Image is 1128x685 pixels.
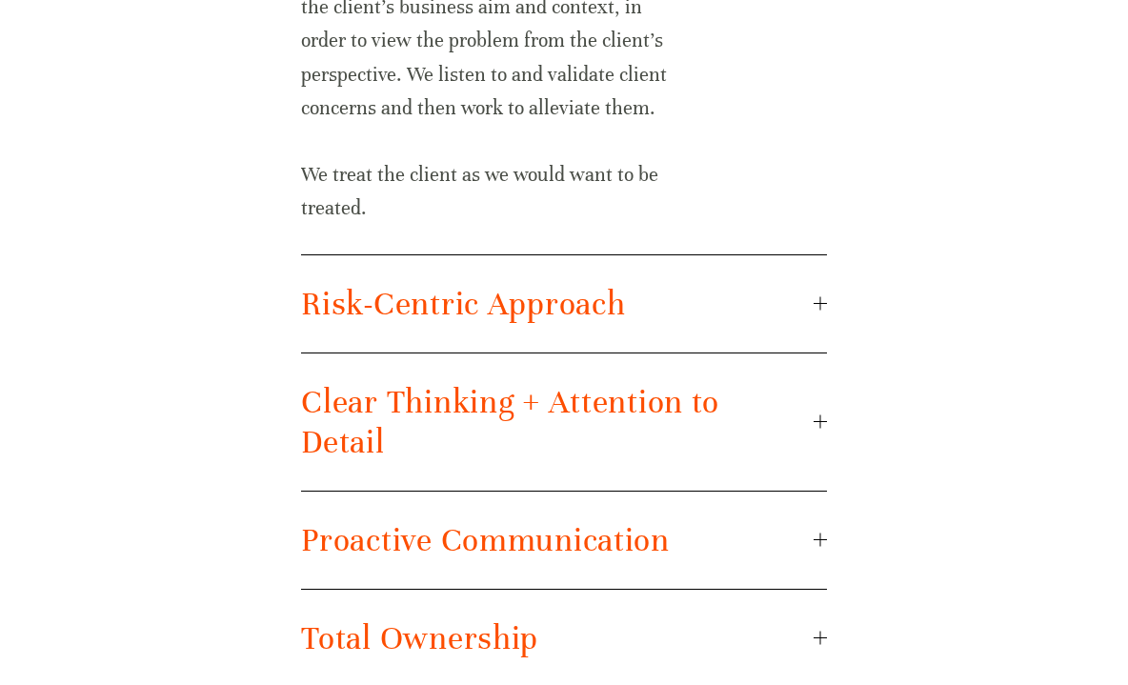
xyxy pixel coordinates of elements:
button: Clear Thinking + Attention to Detail [301,353,826,491]
button: Proactive Communication [301,492,826,589]
span: Risk-Centric Approach [301,284,813,324]
span: Clear Thinking + Attention to Detail [301,382,813,462]
span: Total Ownership [301,618,813,658]
span: Proactive Communication [301,520,813,560]
p: We treat the client as we would want to be treated. [301,158,669,225]
button: Risk-Centric Approach [301,255,826,353]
